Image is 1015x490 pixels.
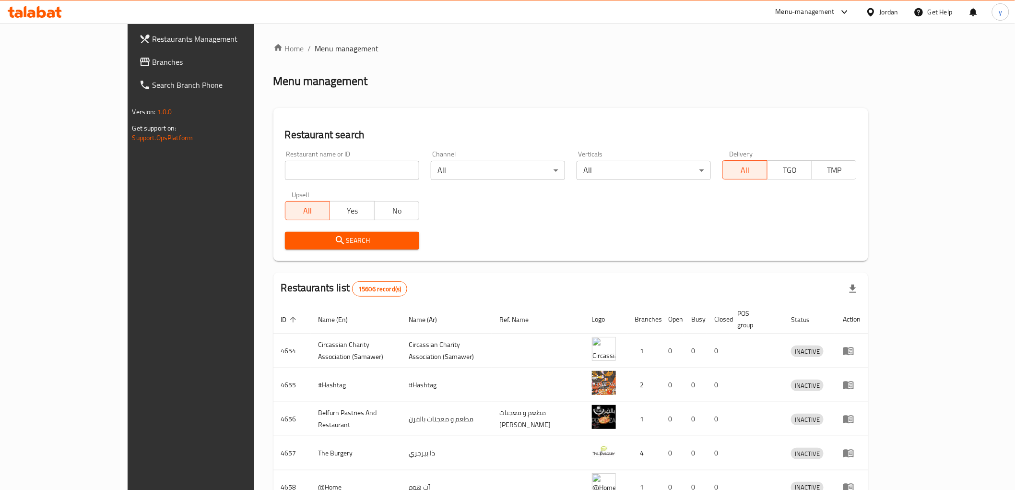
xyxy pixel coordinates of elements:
div: Menu-management [776,6,835,18]
td: 0 [684,334,707,368]
img: ​Circassian ​Charity ​Association​ (Samawer) [592,337,616,361]
h2: Restaurant search [285,128,857,142]
td: Belfurn Pastries And Restaurant [311,402,401,436]
td: مطعم و معجنات بالفرن [401,402,492,436]
td: 0 [661,334,684,368]
div: Export file [841,277,864,300]
button: TMP [812,160,857,179]
button: All [285,201,330,220]
button: No [374,201,419,220]
span: Name (En) [319,314,361,325]
td: 1 [627,402,661,436]
td: #Hashtag [401,368,492,402]
span: INACTIVE [791,346,824,357]
li: / [308,43,311,54]
td: 0 [707,436,730,470]
div: Menu [843,447,861,459]
img: #Hashtag [592,371,616,395]
div: All [577,161,711,180]
td: 0 [684,402,707,436]
div: All [431,161,565,180]
span: y [999,7,1002,17]
span: Menu management [315,43,379,54]
td: ​Circassian ​Charity ​Association​ (Samawer) [311,334,401,368]
span: Name (Ar) [409,314,450,325]
input: Search for restaurant name or ID.. [285,161,419,180]
span: INACTIVE [791,414,824,425]
span: Restaurants Management [153,33,289,45]
span: INACTIVE [791,380,824,391]
span: Version: [132,106,156,118]
span: TGO [771,163,808,177]
button: Search [285,232,419,250]
span: Search [293,235,412,247]
label: Upsell [292,191,309,198]
td: ذا بيرجري [401,436,492,470]
td: 0 [684,368,707,402]
span: Ref. Name [499,314,541,325]
span: 15606 record(s) [353,285,407,294]
span: TMP [816,163,853,177]
div: Jordan [880,7,898,17]
img: Belfurn Pastries And Restaurant [592,405,616,429]
span: INACTIVE [791,448,824,459]
td: 0 [661,368,684,402]
td: 1 [627,334,661,368]
button: Yes [330,201,375,220]
a: Branches [131,50,297,73]
img: The Burgery [592,439,616,463]
a: Support.OpsPlatform [132,131,193,144]
a: Search Branch Phone [131,73,297,96]
td: 0 [707,402,730,436]
td: The Burgery [311,436,401,470]
div: Menu [843,413,861,425]
div: Menu [843,379,861,391]
td: 0 [661,402,684,436]
div: Total records count [352,281,407,297]
span: All [727,163,764,177]
span: Branches [153,56,289,68]
button: All [722,160,767,179]
span: Yes [334,204,371,218]
a: Restaurants Management [131,27,297,50]
span: No [378,204,415,218]
span: Search Branch Phone [153,79,289,91]
th: Logo [584,305,627,334]
span: Get support on: [132,122,177,134]
th: Open [661,305,684,334]
span: All [289,204,326,218]
td: 0 [707,368,730,402]
td: 4 [627,436,661,470]
div: Menu [843,345,861,357]
td: مطعم و معجنات [PERSON_NAME] [492,402,584,436]
nav: breadcrumb [273,43,869,54]
span: ID [281,314,299,325]
h2: Menu management [273,73,368,89]
button: TGO [767,160,812,179]
th: Action [835,305,868,334]
h2: Restaurants list [281,281,408,297]
td: 0 [707,334,730,368]
td: ​Circassian ​Charity ​Association​ (Samawer) [401,334,492,368]
td: #Hashtag [311,368,401,402]
td: 0 [661,436,684,470]
th: Branches [627,305,661,334]
th: Closed [707,305,730,334]
span: Status [791,314,822,325]
label: Delivery [729,151,753,157]
td: 2 [627,368,661,402]
th: Busy [684,305,707,334]
span: POS group [738,308,772,331]
td: 0 [684,436,707,470]
span: 1.0.0 [157,106,172,118]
